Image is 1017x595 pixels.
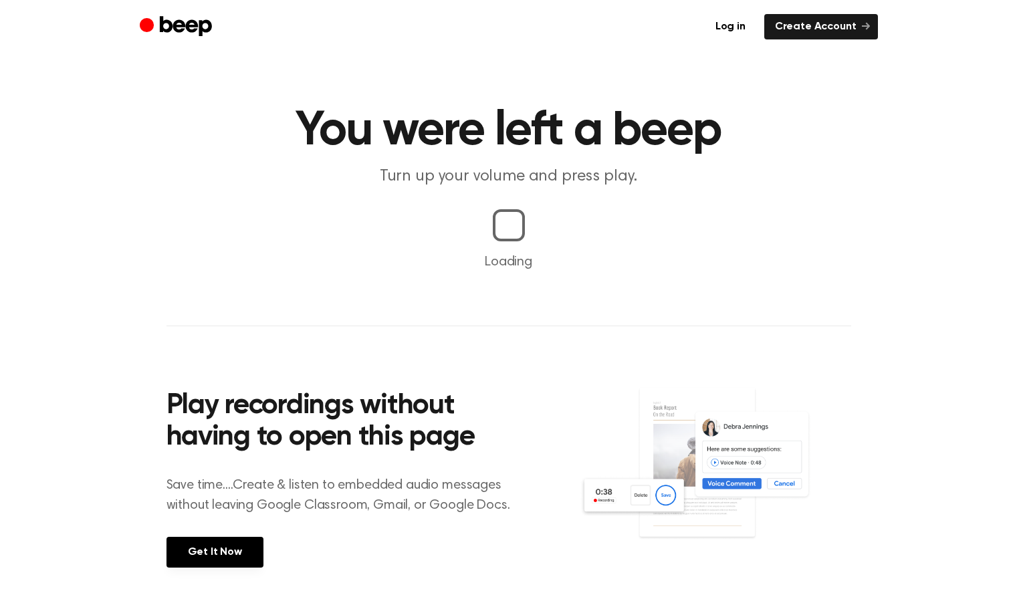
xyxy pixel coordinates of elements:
p: Turn up your volume and press play. [252,166,766,188]
h2: Play recordings without having to open this page [166,390,527,454]
a: Beep [140,14,215,40]
p: Save time....Create & listen to embedded audio messages without leaving Google Classroom, Gmail, ... [166,475,527,515]
a: Get It Now [166,537,263,568]
h1: You were left a beep [166,107,851,155]
a: Create Account [764,14,878,39]
p: Loading [16,252,1001,272]
img: Voice Comments on Docs and Recording Widget [580,386,851,566]
a: Log in [705,14,756,39]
